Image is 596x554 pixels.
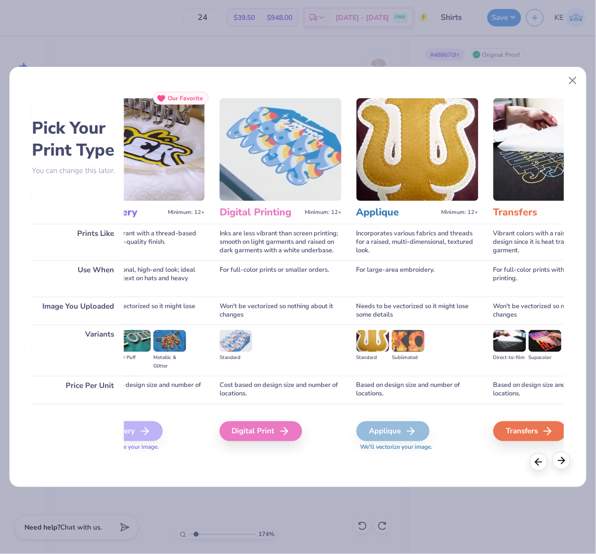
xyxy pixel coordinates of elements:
div: Colors are vibrant with a thread-based textured, high-quality finish. [83,224,205,260]
div: Based on design size and number of locations. [357,376,478,404]
div: Standard [357,354,389,362]
span: Minimum: 12+ [442,209,478,216]
div: Won't be vectorized so nothing about it changes [220,297,342,325]
div: Metallic & Glitter [153,354,186,370]
div: Direct-to-film [493,354,526,362]
div: Price Per Unit [32,376,124,404]
span: Our Favorite [168,95,203,102]
div: Transfers [493,421,567,441]
div: Image You Uploaded [32,297,124,325]
div: Applique [357,421,430,441]
div: Cost based on design size and number of locations. [83,376,205,404]
h3: Applique [357,206,438,219]
div: Use When [32,260,124,297]
img: Digital Printing [220,98,342,201]
img: Standard [220,330,252,352]
img: Standard [357,330,389,352]
span: Minimum: 12+ [305,209,342,216]
img: Supacolor [529,330,562,352]
img: 3D Puff [118,330,151,352]
div: For a professional, high-end look; ideal for logos and text on hats and heavy garments. [83,260,205,297]
div: Needs to be vectorized so it might lose some details [357,297,478,325]
div: 3D Puff [118,354,151,362]
img: Sublimated [392,330,425,352]
div: For full-color prints or smaller orders. [220,260,342,297]
div: Variants [32,325,124,376]
h3: Digital Printing [220,206,301,219]
div: Sublimated [392,354,425,362]
div: Prints Like [32,224,124,260]
p: You can change this later. [32,167,124,175]
button: Close [564,71,583,90]
span: We'll vectorize your image. [357,443,478,452]
span: We'll vectorize your image. [83,443,205,452]
div: Incorporates various fabrics and threads for a raised, multi-dimensional, textured look. [357,224,478,260]
div: Needs to be vectorized so it might lose some details [83,297,205,325]
div: Digital Print [220,421,302,441]
h3: Transfers [493,206,575,219]
div: Supacolor [529,354,562,362]
img: Metallic & Glitter [153,330,186,352]
div: For large-area embroidery. [357,260,478,297]
span: Minimum: 12+ [168,209,205,216]
div: Inks are less vibrant than screen printing; smooth on light garments and raised on dark garments ... [220,224,342,260]
div: Standard [220,354,252,362]
img: Embroidery [83,98,205,201]
h2: Pick Your Print Type [32,117,124,161]
img: Direct-to-film [493,330,526,352]
img: Applique [357,98,478,201]
div: Cost based on design size and number of locations. [220,376,342,404]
